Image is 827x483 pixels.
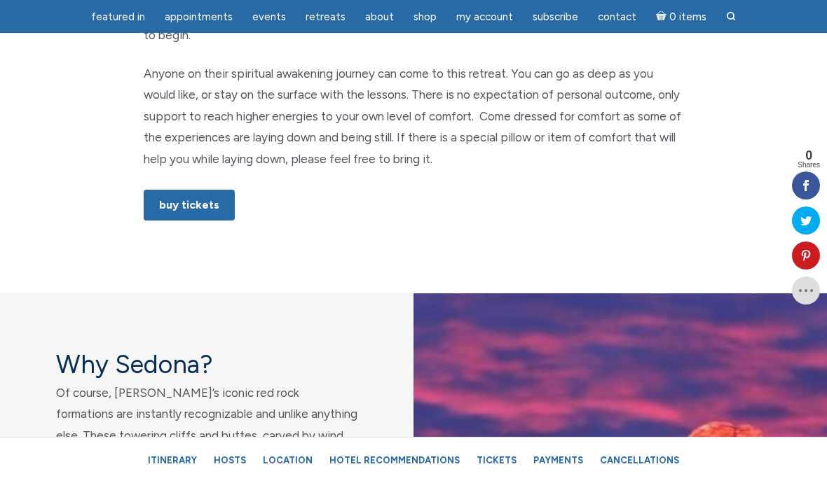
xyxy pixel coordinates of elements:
[322,448,467,472] a: Hotel Recommendations
[648,2,715,31] a: Cart0 items
[144,63,683,170] p: Anyone on their spiritual awakening journey can come to this retreat. You can go as deep as you w...
[56,349,357,379] h4: Why Sedona?
[526,448,590,472] a: Payments
[456,10,513,23] span: My Account
[669,12,706,22] span: 0 items
[165,10,233,23] span: Appointments
[144,190,235,220] a: Buy Tickets
[91,10,145,23] span: featured in
[413,10,437,23] span: Shop
[357,3,402,31] a: About
[533,10,578,23] span: Subscribe
[798,162,820,169] span: Shares
[448,3,521,31] a: My Account
[593,448,686,472] a: Cancellations
[156,3,241,31] a: Appointments
[207,448,253,472] a: Hosts
[141,448,204,472] a: Itinerary
[256,448,320,472] a: Location
[798,149,820,162] span: 0
[297,3,354,31] a: Retreats
[524,3,587,31] a: Subscribe
[470,448,524,472] a: Tickets
[598,10,636,23] span: Contact
[306,10,346,23] span: Retreats
[365,10,394,23] span: About
[656,10,669,23] i: Cart
[252,10,286,23] span: Events
[244,3,294,31] a: Events
[405,3,445,31] a: Shop
[589,3,645,31] a: Contact
[83,3,153,31] a: featured in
